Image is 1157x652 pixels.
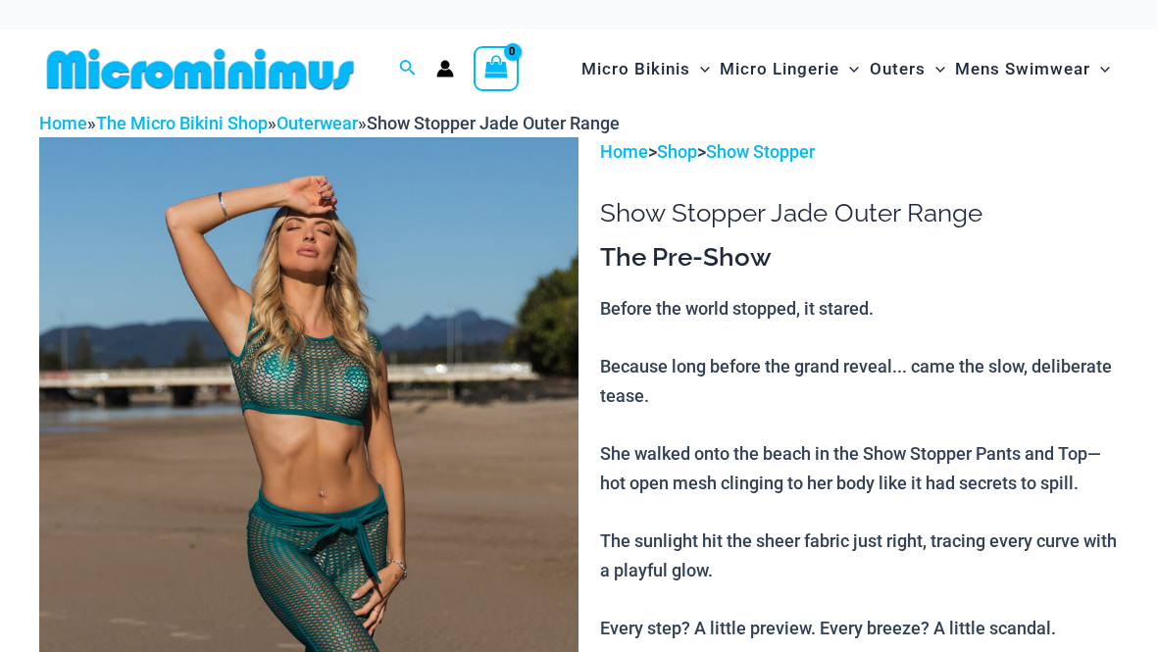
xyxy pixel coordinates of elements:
p: > > [600,137,1118,167]
a: Home [600,141,648,162]
span: Micro Bikinis [581,44,690,94]
a: Outerwear [277,113,358,133]
span: Show Stopper Jade Outer Range [367,113,620,133]
span: Menu Toggle [690,44,710,94]
h3: The Pre-Show [600,241,1118,275]
a: View Shopping Cart, empty [474,46,519,91]
a: Account icon link [436,60,454,77]
a: Search icon link [399,57,417,81]
a: Mens SwimwearMenu ToggleMenu Toggle [950,39,1115,99]
a: The Micro Bikini Shop [96,113,268,133]
span: Mens Swimwear [955,44,1090,94]
span: Micro Lingerie [720,44,839,94]
a: Show Stopper [706,141,815,162]
span: Outers [870,44,926,94]
span: Menu Toggle [1090,44,1110,94]
span: » » » [39,113,620,133]
a: OutersMenu ToggleMenu Toggle [865,39,950,99]
nav: Site Navigation [574,36,1118,102]
span: Menu Toggle [926,44,945,94]
a: Home [39,113,87,133]
a: Micro LingerieMenu ToggleMenu Toggle [715,39,864,99]
a: Micro BikinisMenu ToggleMenu Toggle [577,39,715,99]
h1: Show Stopper Jade Outer Range [600,198,1118,228]
img: MM SHOP LOGO FLAT [39,47,362,91]
a: Shop [657,141,697,162]
span: Menu Toggle [839,44,859,94]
